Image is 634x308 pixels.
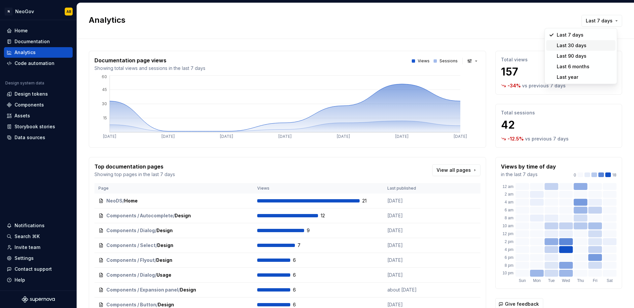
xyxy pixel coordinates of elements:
[557,53,586,59] div: Last 90 days
[557,42,586,49] div: Last 30 days
[557,63,589,70] div: Last 6 months
[545,28,617,84] div: Suggestions
[557,74,578,80] div: Last year
[557,32,583,38] div: Last 7 days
